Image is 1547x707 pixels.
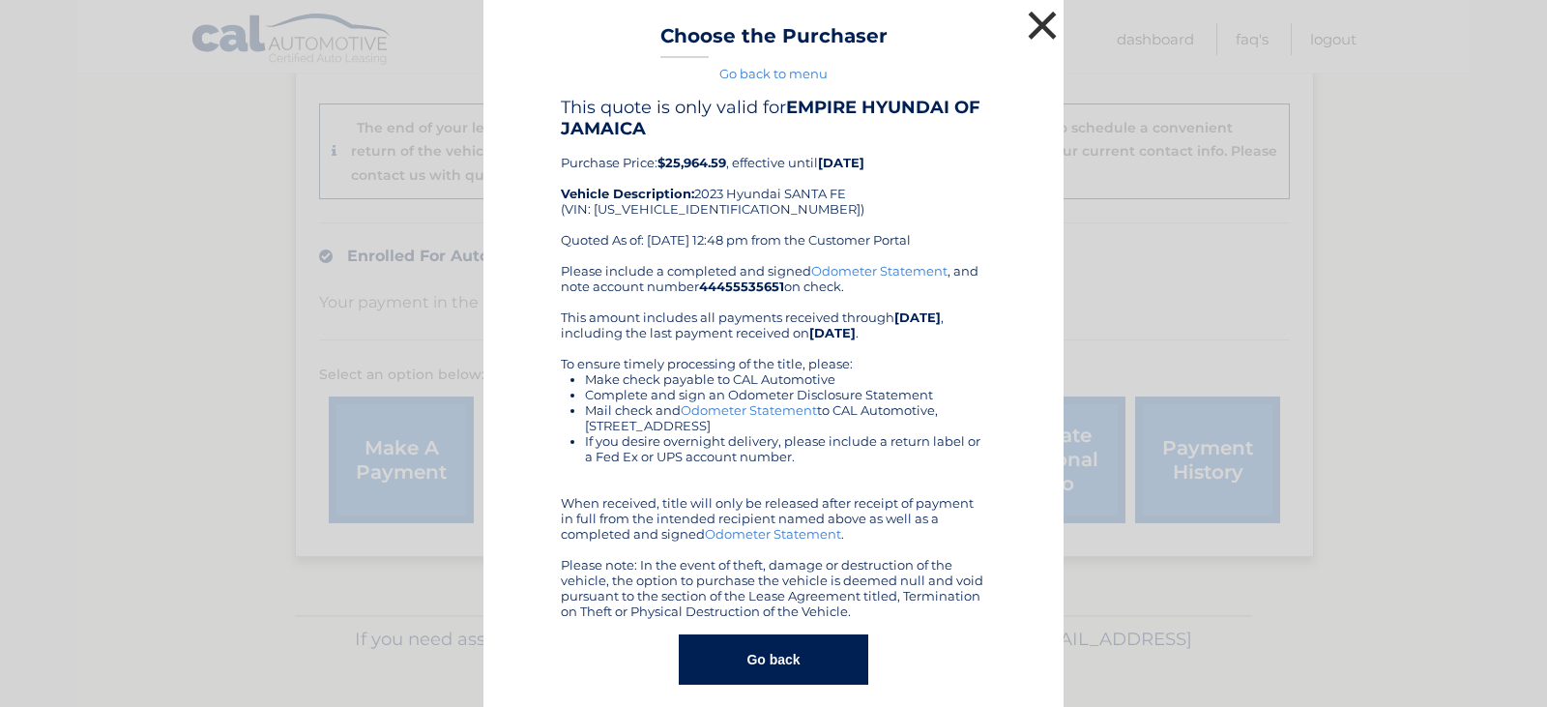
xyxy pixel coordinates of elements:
a: Odometer Statement [811,263,948,279]
b: 44455535651 [699,279,784,294]
div: Please include a completed and signed , and note account number on check. This amount includes al... [561,263,986,619]
li: Make check payable to CAL Automotive [585,371,986,387]
li: If you desire overnight delivery, please include a return label or a Fed Ex or UPS account number. [585,433,986,464]
li: Mail check and to CAL Automotive, [STREET_ADDRESS] [585,402,986,433]
button: Go back [679,634,867,685]
button: × [1023,6,1062,44]
h4: This quote is only valid for [561,97,986,139]
b: [DATE] [818,155,864,170]
div: Purchase Price: , effective until 2023 Hyundai SANTA FE (VIN: [US_VEHICLE_IDENTIFICATION_NUMBER])... [561,97,986,263]
h3: Choose the Purchaser [660,24,888,58]
a: Odometer Statement [705,526,841,542]
b: [DATE] [809,325,856,340]
li: Complete and sign an Odometer Disclosure Statement [585,387,986,402]
strong: Vehicle Description: [561,186,694,201]
b: $25,964.59 [657,155,726,170]
a: Go back to menu [719,66,828,81]
a: Odometer Statement [681,402,817,418]
b: [DATE] [894,309,941,325]
b: EMPIRE HYUNDAI OF JAMAICA [561,97,980,139]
